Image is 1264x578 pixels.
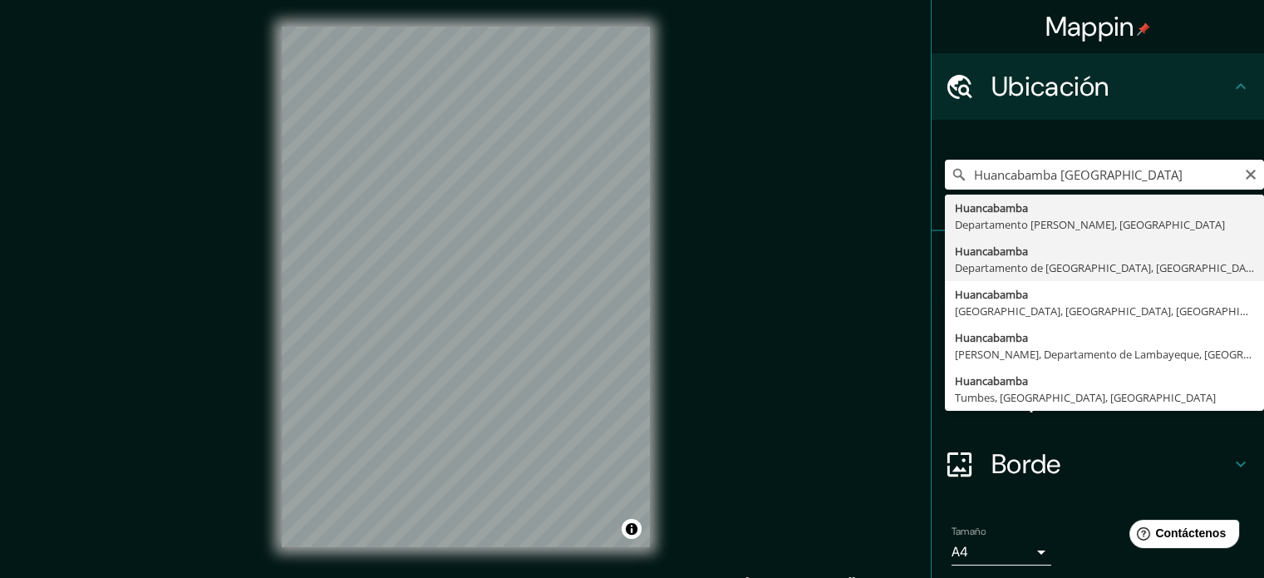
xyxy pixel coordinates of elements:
[932,431,1264,497] div: Borde
[955,390,1216,405] font: Tumbes, [GEOGRAPHIC_DATA], [GEOGRAPHIC_DATA]
[952,543,968,561] font: A4
[955,217,1225,232] font: Departamento [PERSON_NAME], [GEOGRAPHIC_DATA]
[952,539,1051,566] div: A4
[955,244,1028,259] font: Huancabamba
[955,330,1028,345] font: Huancabamba
[955,373,1028,388] font: Huancabamba
[932,53,1264,120] div: Ubicación
[622,519,642,539] button: Activar o desactivar atribución
[955,260,1262,275] font: Departamento de [GEOGRAPHIC_DATA], [GEOGRAPHIC_DATA]
[1116,513,1246,560] iframe: Lanzador de widgets de ayuda
[955,200,1028,215] font: Huancabamba
[955,287,1028,302] font: Huancabamba
[945,160,1264,190] input: Elige tu ciudad o zona
[1244,165,1257,181] button: Claro
[1137,22,1150,36] img: pin-icon.png
[991,447,1061,482] font: Borde
[932,298,1264,364] div: Estilo
[282,27,650,547] canvas: Mapa
[932,231,1264,298] div: Patas
[991,69,1109,104] font: Ubicación
[952,525,986,538] font: Tamaño
[932,364,1264,431] div: Disposición
[1045,9,1134,44] font: Mappin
